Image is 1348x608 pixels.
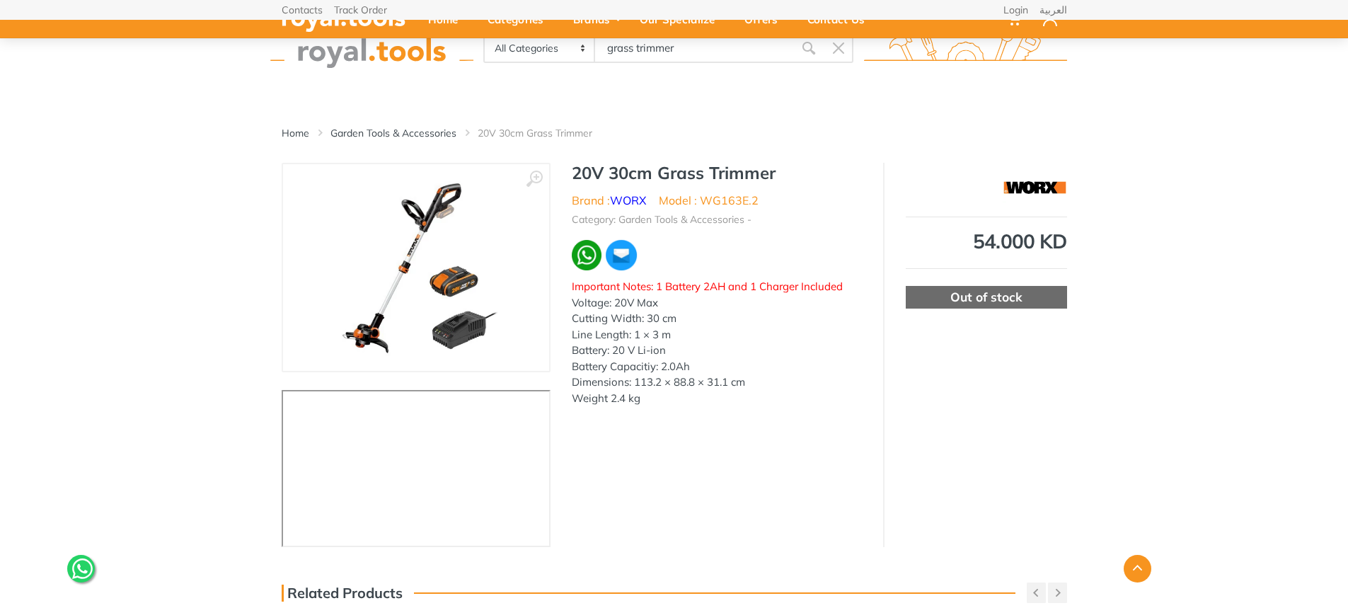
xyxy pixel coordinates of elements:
[478,126,613,140] li: 20V 30cm Grass Trimmer
[906,231,1067,251] div: 54.000 KD
[282,585,403,602] h3: Related Products
[1003,5,1028,15] a: Login
[572,311,862,327] div: Cutting Width: 30 cm
[659,192,759,209] li: Model : WG163E.2
[572,240,602,270] img: wa.webp
[572,163,862,183] h1: 20V 30cm Grass Trimmer
[327,178,505,357] img: Royal Tools - 20V 30cm Grass Trimmer
[610,193,646,207] a: WORX
[485,35,596,62] select: Category
[330,126,456,140] a: Garden Tools & Accessories
[572,280,843,293] span: Important Notes: 1 Battery 2AH and 1 Charger Included
[282,5,323,15] a: Contacts
[1039,5,1067,15] a: العربية
[1003,170,1066,205] img: WORX
[282,126,1067,140] nav: breadcrumb
[282,126,309,140] a: Home
[572,327,862,343] div: Line Length: 1 × 3 m
[572,343,862,359] div: Battery: 20 V Li-ion
[864,29,1067,68] img: royal.tools Logo
[572,391,862,407] div: Weight 2.4 kg
[270,29,473,68] img: royal.tools Logo
[572,359,862,375] div: Battery Capacitiy: 2.0Ah
[572,374,862,391] div: Dimensions: 113.2 × 88.8 × 31.1 cm
[572,212,751,227] li: Category: Garden Tools & Accessories -
[572,192,646,209] li: Brand :
[572,295,862,311] div: Voltage: 20V Max
[906,286,1067,309] div: Out of stock
[604,239,638,272] img: ma.webp
[595,33,793,63] input: Site search
[334,5,387,15] a: Track Order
